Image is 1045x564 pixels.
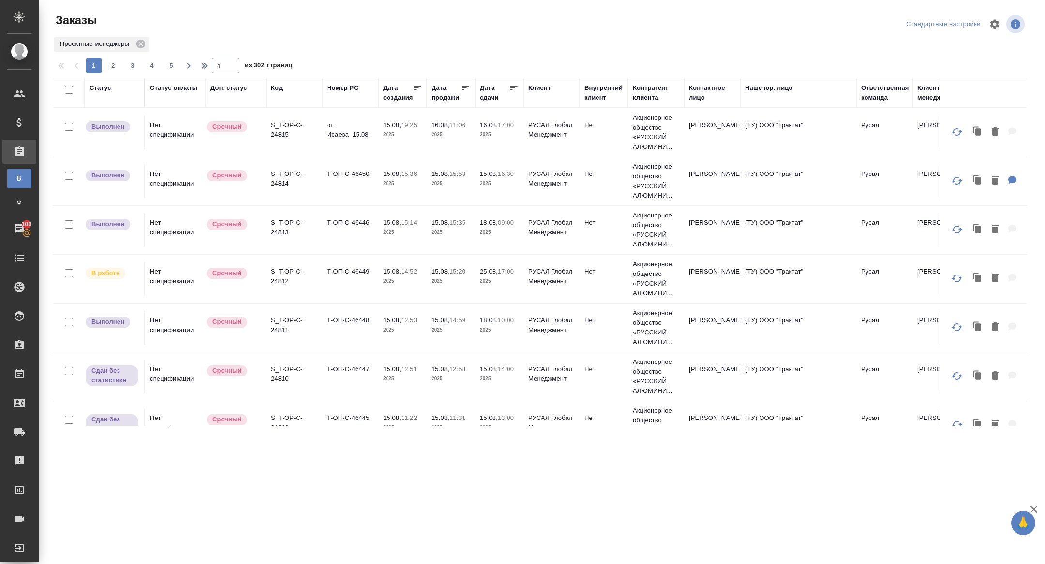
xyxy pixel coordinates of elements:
td: Нет спецификации [145,360,206,393]
p: РУСАЛ Глобал Менеджмент [528,316,575,335]
td: (ТУ) ООО "Трактат" [740,311,856,345]
td: (ТУ) ООО "Трактат" [740,360,856,393]
span: Ф [12,198,27,207]
td: [PERSON_NAME] [684,164,740,198]
td: Русал [856,116,912,149]
p: S_T-OP-C-24812 [271,267,317,286]
p: Нет [584,120,623,130]
p: Нет [584,218,623,228]
p: 16:30 [498,170,514,177]
div: Выставляется автоматически, если на указанный объем услуг необходимо больше времени в стандартном... [206,218,261,231]
p: Выполнен [91,219,124,229]
p: 15.08, [383,414,401,421]
span: 100 [16,219,38,229]
p: Выполнен [91,122,124,131]
p: Срочный [212,366,241,376]
p: 15.08, [432,414,449,421]
p: РУСАЛ Глобал Менеджмент [528,169,575,188]
p: 2025 [383,276,422,286]
div: split button [904,17,983,32]
button: Обновить [945,120,969,144]
p: 17:00 [498,268,514,275]
td: [PERSON_NAME] [684,262,740,296]
div: Контактное лицо [689,83,735,102]
button: 3 [125,58,140,73]
span: 3 [125,61,140,71]
p: Нет [584,267,623,276]
div: Номер PO [327,83,358,93]
p: 15.08, [383,365,401,373]
span: Заказы [53,13,97,28]
td: Нет спецификации [145,116,206,149]
p: Срочный [212,415,241,424]
button: Обновить [945,364,969,388]
button: Обновить [945,316,969,339]
p: 2025 [432,130,470,140]
div: Выставляется автоматически, если на указанный объем услуг необходимо больше времени в стандартном... [206,364,261,377]
p: РУСАЛ Глобал Менеджмент [528,267,575,286]
p: 16.08, [432,121,449,129]
td: Т-ОП-С-46449 [322,262,378,296]
td: (ТУ) ООО "Трактат" [740,116,856,149]
span: 4 [144,61,160,71]
div: Дата создания [383,83,413,102]
p: 2025 [383,374,422,384]
p: 15.08, [383,121,401,129]
td: (ТУ) ООО "Трактат" [740,164,856,198]
p: 2025 [383,179,422,188]
button: Удалить [987,171,1003,191]
span: 5 [164,61,179,71]
p: РУСАЛ Глобал Менеджмент [528,364,575,384]
p: Нет [584,169,623,179]
p: Выполнен [91,171,124,180]
p: 18.08, [480,219,498,226]
td: Нет спецификации [145,408,206,442]
p: 11:06 [449,121,465,129]
p: 2025 [432,374,470,384]
div: Выставляется автоматически, если на указанный объем услуг необходимо больше времени в стандартном... [206,267,261,280]
td: Нет спецификации [145,164,206,198]
p: 15.08, [383,170,401,177]
td: (ТУ) ООО "Трактат" [740,262,856,296]
button: 2 [105,58,121,73]
p: Акционерное общество «РУССКИЙ АЛЮМИНИ... [633,357,679,396]
button: Клонировать [969,366,987,386]
p: Нет [584,316,623,325]
div: Статус [90,83,111,93]
p: Акционерное общество «РУССКИЙ АЛЮМИНИ... [633,113,679,152]
td: Т-ОП-С-46447 [322,360,378,393]
div: Выставляет ПМ после сдачи и проведения начислений. Последний этап для ПМа [85,120,139,133]
p: 2025 [480,228,519,237]
p: Выполнен [91,317,124,327]
div: Выставляет ПМ после сдачи и проведения начислений. Последний этап для ПМа [85,218,139,231]
p: 15.08, [432,268,449,275]
p: 2025 [383,130,422,140]
button: Обновить [945,218,969,241]
p: 15.08, [432,317,449,324]
td: [PERSON_NAME] [684,311,740,345]
div: Код [271,83,283,93]
td: (ТУ) ООО "Трактат" [740,213,856,247]
p: Акционерное общество «РУССКИЙ АЛЮМИНИ... [633,260,679,298]
p: 15.08, [480,414,498,421]
button: Удалить [987,269,1003,289]
p: S_T-OP-C-24810 [271,364,317,384]
td: Русал [856,408,912,442]
button: 🙏 [1011,511,1035,535]
p: Срочный [212,317,241,327]
p: 15:53 [449,170,465,177]
p: Нет [584,364,623,374]
p: 15:14 [401,219,417,226]
p: 12:53 [401,317,417,324]
p: 2025 [383,228,422,237]
p: S_T-OP-C-24814 [271,169,317,188]
td: Русал [856,360,912,393]
p: 16.08, [480,121,498,129]
p: 19:25 [401,121,417,129]
button: Клонировать [969,171,987,191]
p: 2025 [383,423,422,433]
td: Т-ОП-С-46445 [322,408,378,442]
p: Сдан без статистики [91,366,133,385]
button: Обновить [945,267,969,290]
p: Нет [584,413,623,423]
